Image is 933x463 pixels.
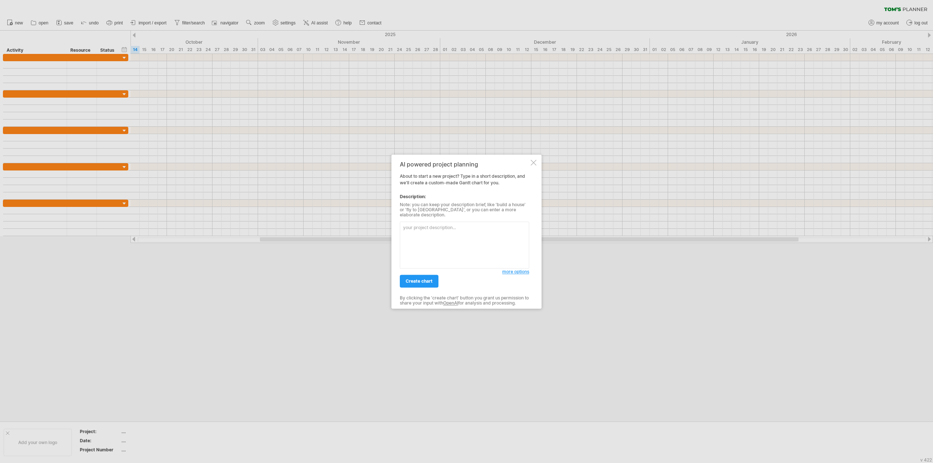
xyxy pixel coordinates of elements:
[400,161,529,302] div: About to start a new project? Type in a short description, and we'll create a custom-made Gantt c...
[443,301,458,306] a: OpenAI
[406,278,433,284] span: create chart
[502,268,529,275] a: more options
[400,295,529,306] div: By clicking the 'create chart' button you grant us permission to share your input with for analys...
[502,269,529,274] span: more options
[400,202,529,218] div: Note: you can keep your description brief, like 'build a house' or 'fly to [GEOGRAPHIC_DATA]', or...
[400,275,438,287] a: create chart
[400,193,529,200] div: Description:
[400,161,529,168] div: AI powered project planning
